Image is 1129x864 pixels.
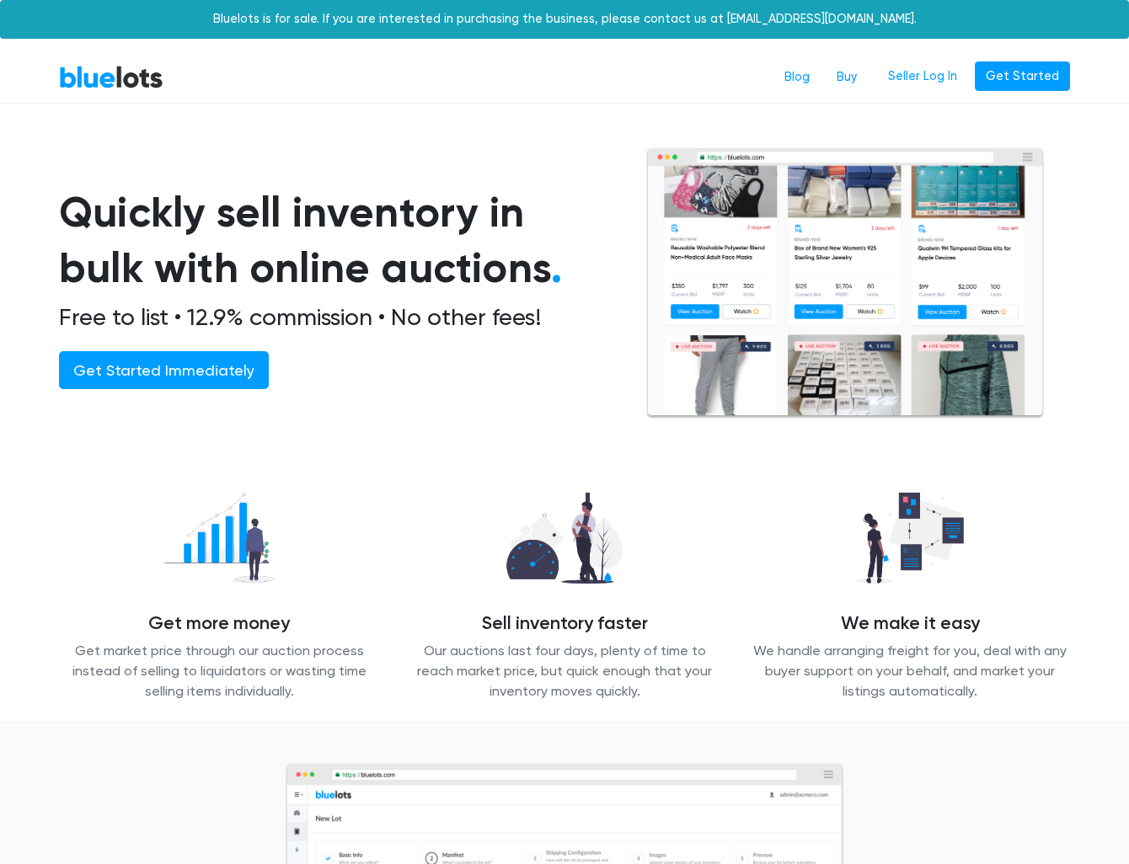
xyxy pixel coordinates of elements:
[59,641,379,701] p: Get market price through our auction process instead of selling to liquidators or wasting time se...
[551,243,562,293] span: .
[59,351,269,389] a: Get Started Immediately
[843,483,977,593] img: we_manage-77d26b14627abc54d025a00e9d5ddefd645ea4957b3cc0d2b85b0966dac19dae.png
[150,483,288,593] img: recover_more-49f15717009a7689fa30a53869d6e2571c06f7df1acb54a68b0676dd95821868.png
[493,483,637,593] img: sell_faster-bd2504629311caa3513348c509a54ef7601065d855a39eafb26c6393f8aa8a46.png
[750,641,1070,701] p: We handle arranging freight for you, deal with any buyer support on your behalf, and market your ...
[771,61,823,93] a: Blog
[877,61,968,92] a: Seller Log In
[59,184,605,296] h1: Quickly sell inventory in bulk with online auctions
[750,613,1070,635] h4: We make it easy
[59,65,163,89] a: BlueLots
[59,613,379,635] h4: Get more money
[823,61,870,93] a: Buy
[404,613,725,635] h4: Sell inventory faster
[975,61,1070,92] a: Get Started
[59,303,605,332] h2: Free to list • 12.9% commission • No other fees!
[404,641,725,701] p: Our auctions last four days, plenty of time to reach market price, but quick enough that your inv...
[645,147,1045,419] img: browserlots-effe8949e13f0ae0d7b59c7c387d2f9fb811154c3999f57e71a08a1b8b46c466.png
